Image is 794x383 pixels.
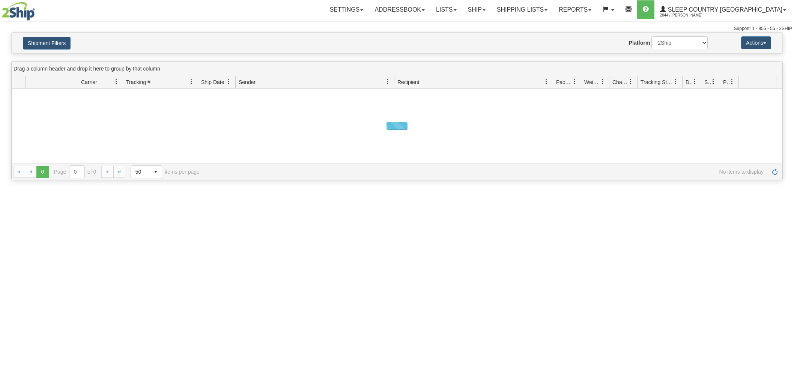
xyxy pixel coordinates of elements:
[397,78,419,86] span: Recipient
[81,78,97,86] span: Carrier
[584,78,600,86] span: Weight
[2,2,35,21] img: logo2044.jpg
[769,166,781,178] a: Refresh
[381,75,394,88] a: Sender filter column settings
[12,62,782,76] div: grid grouping header
[660,12,716,19] span: 2044 / [PERSON_NAME]
[462,0,491,19] a: Ship
[641,78,673,86] span: Tracking Status
[210,169,764,175] span: No items to display
[110,75,123,88] a: Carrier filter column settings
[704,78,711,86] span: Shipment Issues
[126,78,150,86] span: Tracking #
[223,75,235,88] a: Ship Date filter column settings
[666,6,782,13] span: Sleep Country [GEOGRAPHIC_DATA]
[430,0,462,19] a: Lists
[150,166,162,178] span: select
[568,75,581,88] a: Packages filter column settings
[201,78,224,86] span: Ship Date
[131,165,162,178] span: Page sizes drop down
[540,75,553,88] a: Recipient filter column settings
[777,153,793,230] iframe: chat widget
[612,78,628,86] span: Charge
[324,0,369,19] a: Settings
[369,0,430,19] a: Addressbook
[654,0,792,19] a: Sleep Country [GEOGRAPHIC_DATA] 2044 / [PERSON_NAME]
[688,75,701,88] a: Delivery Status filter column settings
[2,26,792,32] div: Support: 1 - 855 - 55 - 2SHIP
[726,75,738,88] a: Pickup Status filter column settings
[707,75,720,88] a: Shipment Issues filter column settings
[553,0,597,19] a: Reports
[624,75,637,88] a: Charge filter column settings
[54,165,96,178] span: Page of 0
[556,78,572,86] span: Packages
[686,78,692,86] span: Delivery Status
[135,168,145,176] span: 50
[596,75,609,88] a: Weight filter column settings
[239,78,256,86] span: Sender
[185,75,198,88] a: Tracking # filter column settings
[669,75,682,88] a: Tracking Status filter column settings
[131,165,200,178] span: items per page
[36,166,48,178] span: Page 0
[491,0,553,19] a: Shipping lists
[741,36,771,49] button: Actions
[629,39,650,47] label: Platform
[23,37,71,50] button: Shipment Filters
[723,78,729,86] span: Pickup Status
